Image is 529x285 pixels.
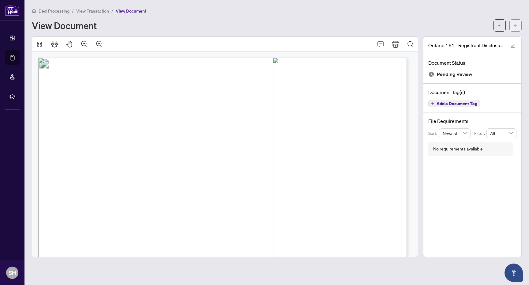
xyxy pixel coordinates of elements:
h4: Document Tag(s) [428,89,516,96]
span: Newest [443,129,467,138]
span: edit [511,44,515,48]
img: logo [5,5,20,16]
span: View Document [116,8,146,14]
img: Document Status [428,71,434,77]
li: / [111,7,113,14]
span: SH [9,268,16,277]
div: No requirements available [433,146,483,152]
span: ellipsis [497,23,502,28]
h4: Document Status [428,59,516,66]
p: Filter: [474,130,486,137]
span: Pending Review [437,70,472,78]
h4: File Requirements [428,117,516,125]
span: arrow-left [513,23,518,28]
h1: View Document [32,21,97,30]
span: Ontario 161 - Registrant Disclosure of Interest Disposition of Prop.pdf [428,42,505,49]
span: Deal Processing [39,8,69,14]
span: View Transaction [76,8,109,14]
span: All [490,129,513,138]
li: / [72,7,74,14]
span: home [32,9,36,13]
button: Open asap [505,264,523,282]
span: Add a Document Tag [437,101,477,106]
p: Sort: [428,130,439,137]
button: Add a Document Tag [428,100,480,107]
span: plus [431,102,434,105]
